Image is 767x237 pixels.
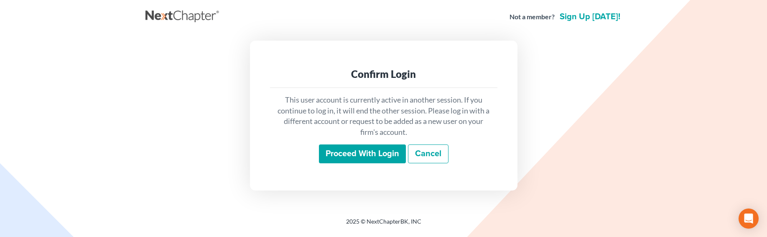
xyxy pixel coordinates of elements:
div: 2025 © NextChapterBK, INC [145,217,622,232]
a: Cancel [408,144,448,164]
div: Confirm Login [277,67,491,81]
div: Open Intercom Messenger [739,209,759,229]
a: Sign up [DATE]! [558,13,622,21]
p: This user account is currently active in another session. If you continue to log in, it will end ... [277,95,491,138]
input: Proceed with login [319,144,406,164]
strong: Not a member? [510,12,555,22]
